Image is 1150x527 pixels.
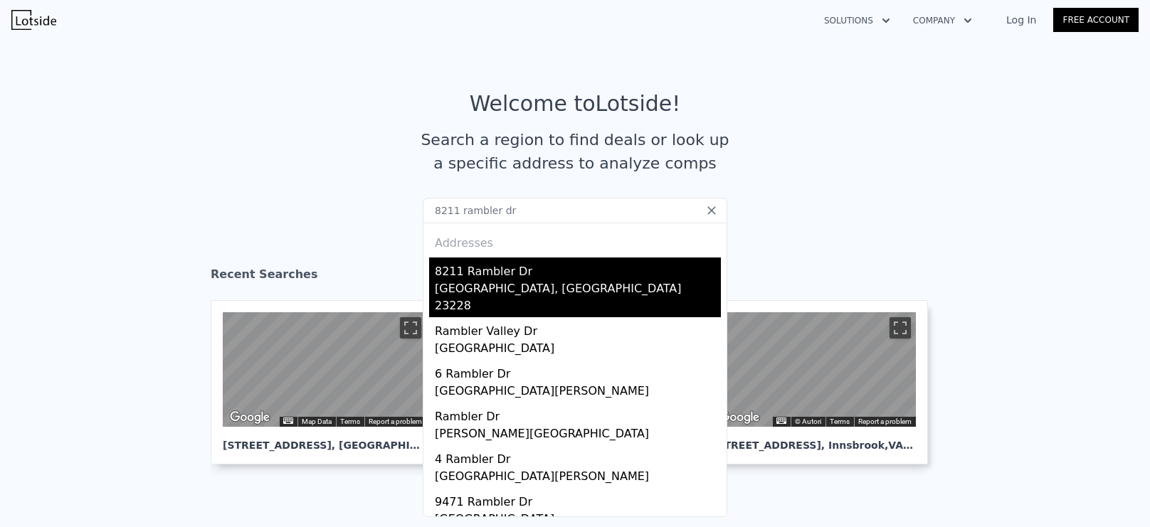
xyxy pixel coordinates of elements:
[223,427,426,452] div: [STREET_ADDRESS] , [GEOGRAPHIC_DATA]
[302,417,332,427] button: Map Data
[369,417,422,425] a: Report a problem
[435,280,721,317] div: [GEOGRAPHIC_DATA], [GEOGRAPHIC_DATA] 23228
[435,317,721,340] div: Rambler Valley Dr
[858,417,912,425] a: Report a problem
[211,255,939,300] div: Recent Searches
[435,468,721,488] div: [GEOGRAPHIC_DATA][PERSON_NAME]
[716,408,763,427] img: Google
[435,425,721,445] div: [PERSON_NAME][GEOGRAPHIC_DATA]
[400,317,421,339] button: Toggle fullscreen view
[435,445,721,468] div: 4 Rambler Dr
[435,488,721,511] div: 9471 Rambler Dr
[712,312,916,427] div: Street View
[776,417,786,424] button: Keyboard shortcuts
[223,312,426,427] div: Street View
[795,417,821,425] span: © Autori
[340,417,360,425] a: Terms
[435,257,721,280] div: 8211 Rambler Dr
[885,440,941,451] span: , VA 23060
[830,417,850,425] a: Terms
[700,300,939,464] a: Map [STREET_ADDRESS], Innsbrook,VA 23060
[435,360,721,383] div: 6 Rambler Dr
[989,13,1053,27] a: Log In
[890,317,911,339] button: Toggle fullscreen view
[435,340,721,360] div: [GEOGRAPHIC_DATA]
[716,408,763,427] a: Open this area in Google Maps (opens a new window)
[211,300,450,464] a: Map [STREET_ADDRESS], [GEOGRAPHIC_DATA]
[226,408,273,427] a: Open this area in Google Maps (opens a new window)
[813,8,902,33] button: Solutions
[283,417,293,424] button: Keyboard shortcuts
[223,312,426,427] div: Map
[11,10,56,30] img: Lotside
[416,128,734,175] div: Search a region to find deals or look up a specific address to analyze comps
[435,383,721,403] div: [GEOGRAPHIC_DATA][PERSON_NAME]
[1053,8,1139,32] a: Free Account
[712,427,916,452] div: [STREET_ADDRESS] , Innsbrook
[712,312,916,427] div: Map
[226,408,273,427] img: Google
[470,91,681,117] div: Welcome to Lotside !
[435,403,721,425] div: Rambler Dr
[423,198,727,223] input: Search an address or region...
[902,8,983,33] button: Company
[429,223,721,257] div: Addresses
